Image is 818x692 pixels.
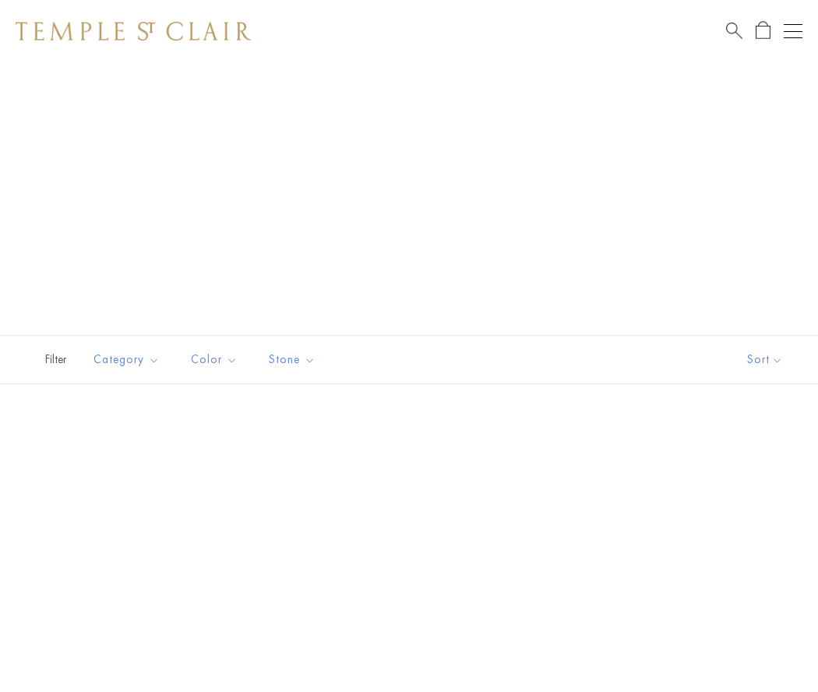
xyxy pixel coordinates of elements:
[784,22,802,41] button: Open navigation
[712,336,818,383] button: Show sort by
[179,342,249,377] button: Color
[756,21,770,41] a: Open Shopping Bag
[726,21,742,41] a: Search
[16,22,251,41] img: Temple St. Clair
[86,350,171,369] span: Category
[82,342,171,377] button: Category
[257,342,327,377] button: Stone
[183,350,249,369] span: Color
[261,350,327,369] span: Stone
